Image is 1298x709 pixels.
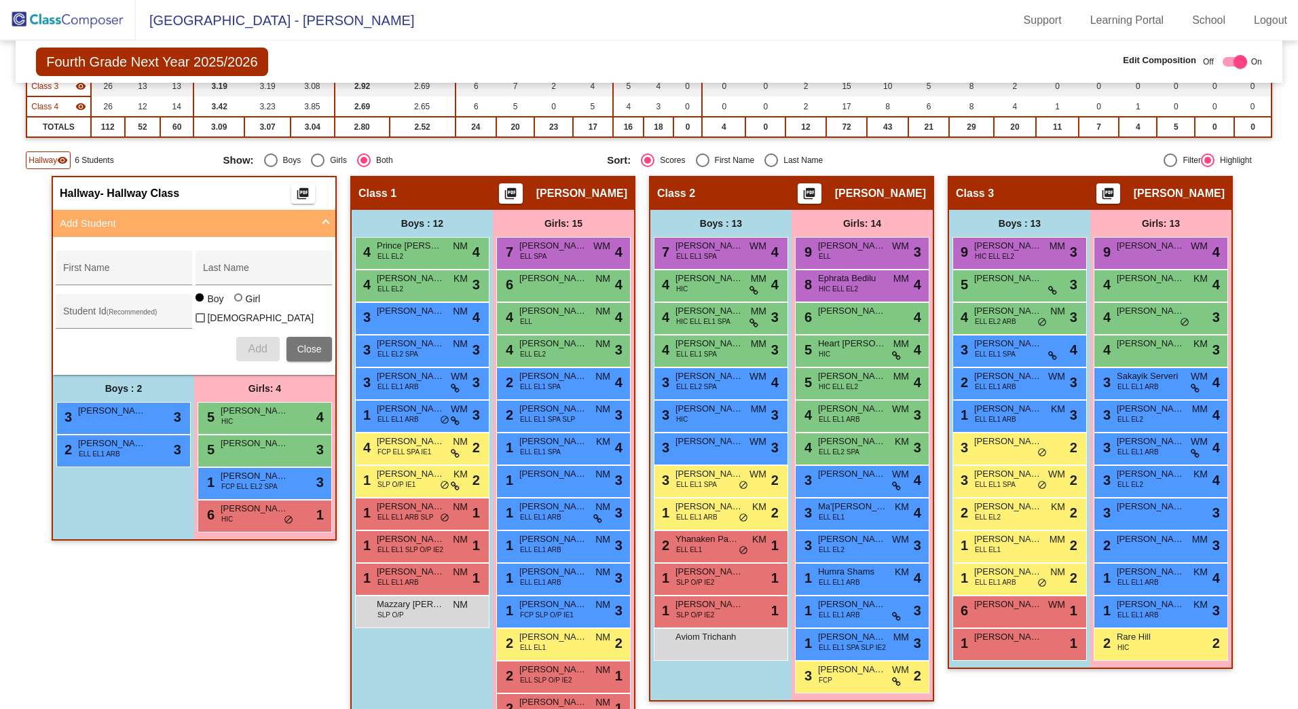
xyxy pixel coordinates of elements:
span: 7 [502,244,513,259]
td: 2 [785,96,826,117]
div: Add Student [53,237,335,375]
td: 26 [91,96,125,117]
span: MM [751,272,766,286]
td: 3.85 [291,96,335,117]
input: Student Id [63,311,185,322]
span: KM [453,272,468,286]
span: ELL EL2 [520,349,546,359]
td: 5 [613,76,644,96]
td: 0 [745,76,785,96]
td: 60 [160,117,193,137]
td: 0 [745,117,785,137]
span: [PERSON_NAME] [835,187,926,200]
span: 4 [914,274,921,295]
mat-icon: visibility [75,81,86,92]
span: ELL EL2 SPA [676,382,717,392]
span: NM [595,402,610,416]
span: do_not_disturb_alt [1180,317,1189,328]
span: 4 [615,274,623,295]
span: MM [893,272,909,286]
td: 2.80 [335,117,390,137]
td: 17 [826,96,868,117]
td: 11 [1036,117,1078,137]
span: ELL EL1 SPA [520,382,561,392]
span: Off [1203,56,1214,68]
mat-icon: picture_as_pdf [801,187,817,206]
td: 2.69 [390,76,456,96]
span: ELL EL1 SPA [676,349,717,359]
mat-expansion-panel-header: Add Student [53,210,335,237]
span: 4 [1100,277,1111,292]
span: MM [1050,239,1065,253]
span: On [1251,56,1262,68]
button: Close [286,337,333,361]
td: 0 [1195,76,1234,96]
span: ELL SPA [520,251,546,261]
td: 4 [702,117,745,137]
input: First Name [63,268,185,278]
td: 3.42 [193,96,244,117]
span: ELL EL2 [377,251,403,261]
td: 0 [673,96,703,117]
span: [PERSON_NAME] [519,239,587,253]
td: 0 [1157,76,1195,96]
div: Boys : 13 [650,210,792,237]
span: ELL [819,251,831,261]
span: 4 [659,342,669,357]
span: 4 [1100,310,1111,325]
span: NM [453,239,468,253]
span: 5 [957,277,968,292]
td: 1 [1036,96,1078,117]
td: 0 [1234,117,1272,137]
span: 4 [771,372,779,393]
span: 3 [360,342,371,357]
span: WM [749,369,766,384]
div: First Name [709,154,755,166]
td: 4 [1119,117,1157,137]
span: MM [751,337,766,351]
a: School [1181,10,1236,31]
span: [PERSON_NAME] [377,369,445,383]
mat-icon: visibility [75,101,86,112]
span: [PERSON_NAME] [519,369,587,383]
td: 72 [826,117,868,137]
div: Girls: 13 [1090,210,1231,237]
td: 15 [826,76,868,96]
td: 4 [994,96,1037,117]
mat-icon: picture_as_pdf [295,187,311,206]
span: MM [893,369,909,384]
td: 21 [908,117,950,137]
div: Last Name [778,154,823,166]
span: do_not_disturb_alt [1037,317,1047,328]
span: WM [451,369,468,384]
span: NM [453,304,468,319]
td: 3.23 [244,96,291,117]
span: [GEOGRAPHIC_DATA] - [PERSON_NAME] [136,10,414,31]
span: [PERSON_NAME] [377,402,445,416]
td: 20 [994,117,1037,137]
div: Girls [324,154,347,166]
div: Girls: 15 [493,210,634,237]
span: 7 [659,244,669,259]
button: Print Students Details [291,183,315,204]
td: 52 [125,117,160,137]
span: 4 [771,242,779,262]
span: 4 [1212,372,1220,393]
td: 3.08 [291,76,335,96]
td: 16 [613,117,644,137]
span: [PERSON_NAME] [675,239,743,253]
span: 4 [771,274,779,295]
span: 3 [472,340,480,360]
div: Boys : 13 [949,210,1090,237]
td: 4 [613,96,644,117]
td: Amber Eck - No Class Name [26,76,90,96]
span: 3 [771,340,779,360]
span: 4 [957,310,968,325]
div: Girl [245,292,261,306]
span: 4 [615,372,623,393]
span: [PERSON_NAME] [1117,304,1185,318]
span: [PERSON_NAME] [818,369,886,383]
span: [PERSON_NAME] [519,402,587,416]
td: 0 [702,96,745,117]
span: [DEMOGRAPHIC_DATA] [207,310,314,326]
